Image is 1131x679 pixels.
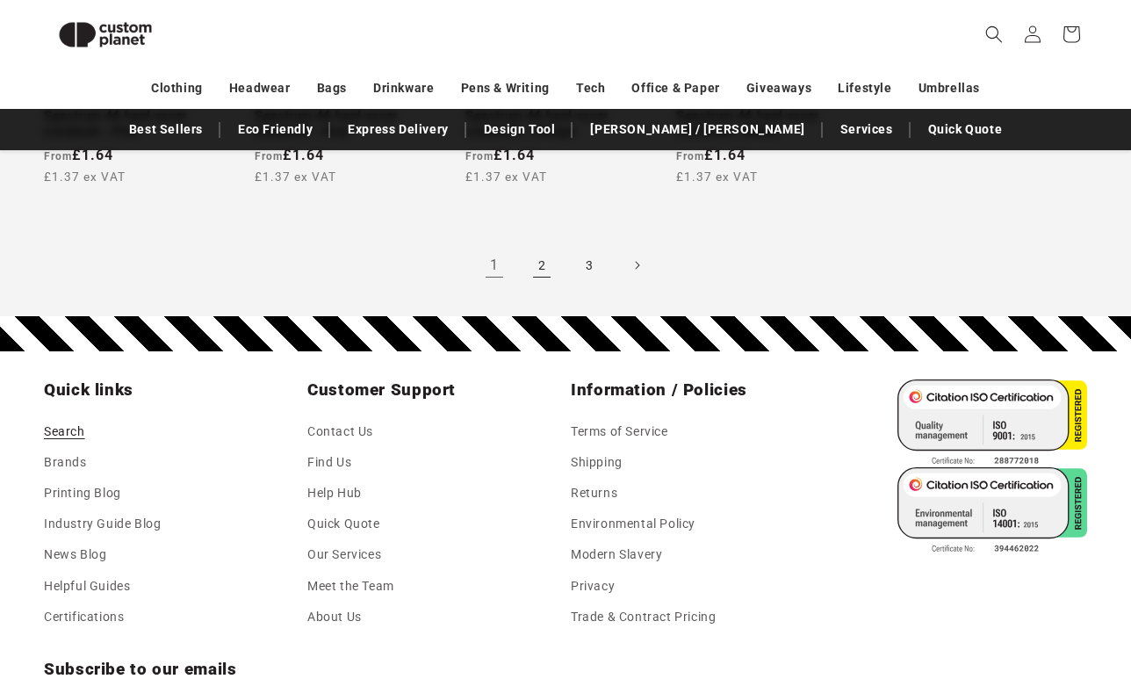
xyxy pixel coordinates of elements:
[475,114,565,145] a: Design Tool
[571,539,662,570] a: Modern Slavery
[307,379,560,401] h2: Customer Support
[461,73,550,104] a: Pens & Writing
[307,478,362,509] a: Help Hub
[522,246,561,285] a: Page 2
[617,246,656,285] a: Next page
[897,379,1087,467] img: ISO 9001 Certified
[44,246,1087,285] nav: Pagination
[317,73,347,104] a: Bags
[307,602,362,632] a: About Us
[571,478,617,509] a: Returns
[832,114,902,145] a: Services
[229,114,321,145] a: Eco Friendly
[44,421,85,447] a: Search
[307,421,373,447] a: Contact Us
[307,571,394,602] a: Meet the Team
[631,73,719,104] a: Office & Paper
[571,509,695,539] a: Environmental Policy
[746,73,811,104] a: Giveaways
[44,602,124,632] a: Certifications
[919,114,1012,145] a: Quick Quote
[975,15,1013,54] summary: Search
[1043,595,1131,679] iframe: Chat Widget
[44,7,167,62] img: Custom Planet
[918,73,980,104] a: Umbrellas
[151,73,203,104] a: Clothing
[339,114,457,145] a: Express Delivery
[307,447,351,478] a: Find Us
[44,379,297,401] h2: Quick links
[44,539,106,570] a: News Blog
[571,379,824,401] h2: Information / Policies
[838,73,891,104] a: Lifestyle
[571,447,623,478] a: Shipping
[120,114,212,145] a: Best Sellers
[571,421,668,447] a: Terms of Service
[44,478,121,509] a: Printing Blog
[307,539,381,570] a: Our Services
[44,447,87,478] a: Brands
[581,114,813,145] a: [PERSON_NAME] / [PERSON_NAME]
[373,73,434,104] a: Drinkware
[571,602,716,632] a: Trade & Contract Pricing
[897,467,1087,555] img: ISO 14001 Certified
[44,571,130,602] a: Helpful Guides
[307,509,380,539] a: Quick Quote
[570,246,609,285] a: Page 3
[44,509,161,539] a: Industry Guide Blog
[576,73,605,104] a: Tech
[229,73,291,104] a: Headwear
[571,571,615,602] a: Privacy
[475,246,514,285] a: Page 1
